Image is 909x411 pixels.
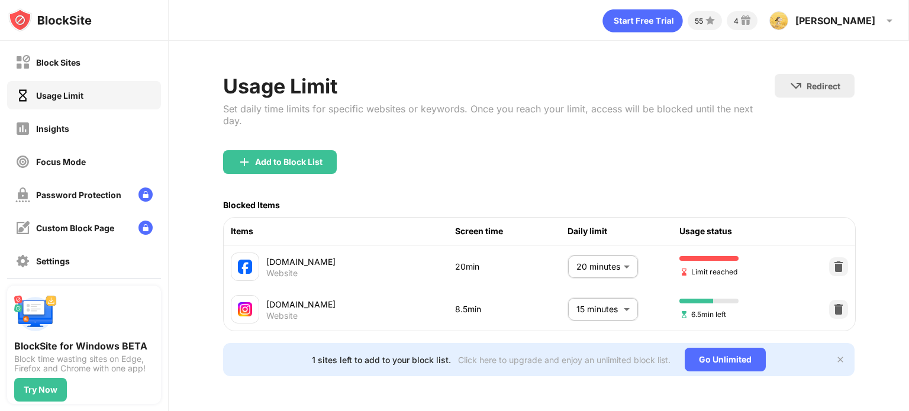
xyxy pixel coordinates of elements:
div: [DOMAIN_NAME] [266,255,455,268]
img: lock-menu.svg [138,221,153,235]
div: Focus Mode [36,157,86,167]
div: Usage Limit [223,74,775,98]
div: Custom Block Page [36,223,114,233]
div: Set daily time limits for specific websites or keywords. Once you reach your limit, access will b... [223,103,775,127]
img: favicons [238,302,252,316]
div: Daily limit [568,225,680,238]
img: time-usage-on.svg [15,88,30,103]
div: 1 sites left to add to your block list. [312,355,451,365]
div: Insights [36,124,69,134]
img: lock-menu.svg [138,187,153,202]
img: customize-block-page-off.svg [15,221,30,235]
div: Usage status [679,225,792,238]
img: logo-blocksite.svg [8,8,92,32]
div: 55 [695,17,703,25]
p: 20 minutes [576,260,619,273]
div: Settings [36,256,70,266]
div: [DOMAIN_NAME] [266,298,455,310]
div: Try Now [24,385,57,394]
div: Click here to upgrade and enjoy an unlimited block list. [458,355,671,365]
div: BlockSite for Windows BETA [14,340,154,352]
img: x-button.svg [836,355,845,364]
div: Add to Block List [255,157,323,167]
img: favicons [238,260,252,274]
div: Website [266,268,298,279]
img: settings-off.svg [15,254,30,268]
img: reward-small.svg [739,14,753,28]
div: Blocked Items [223,200,280,210]
div: Redirect [807,81,840,91]
img: block-off.svg [15,55,30,70]
img: hourglass-end.svg [679,267,689,277]
img: points-small.svg [703,14,717,28]
div: animation [602,9,683,33]
div: 8.5min [455,303,568,316]
div: [PERSON_NAME] [795,15,875,27]
img: push-desktop.svg [14,293,57,335]
img: hourglass-set.svg [679,310,689,319]
img: ACg8ocJr2yoHqH7MfMk3KXkEIZESlItCGZm6VNBnSaaOHH-poJHJ6K5X=s96-c [769,11,788,30]
div: Website [266,310,298,321]
div: Items [231,225,455,238]
div: 20min [455,260,568,273]
img: password-protection-off.svg [15,187,30,202]
div: Block Sites [36,57,80,67]
div: 4 [734,17,739,25]
div: Screen time [455,225,568,238]
p: 15 minutes [576,303,619,316]
div: Usage Limit [36,90,83,101]
div: Password Protection [36,190,121,200]
div: Block time wasting sites on Edge, Firefox and Chrome with one app! [14,354,154,373]
div: Go Unlimited [685,348,766,371]
span: 6.5min left [679,309,726,320]
img: insights-off.svg [15,121,30,136]
img: focus-off.svg [15,154,30,169]
span: Limit reached [679,266,737,277]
